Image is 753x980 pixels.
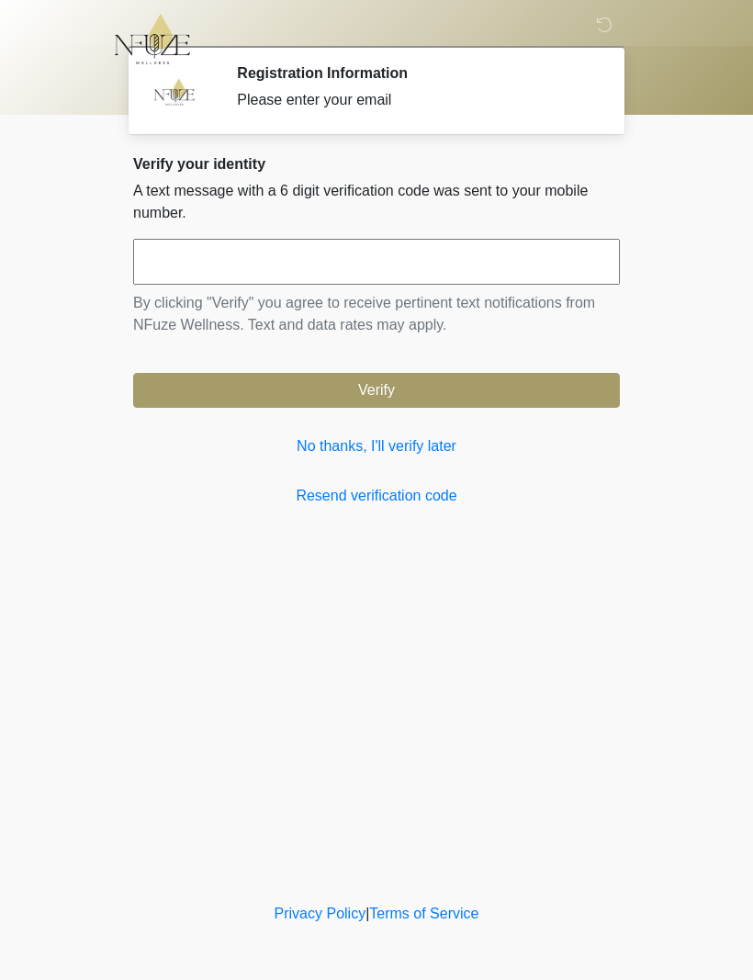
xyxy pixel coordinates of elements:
img: Agent Avatar [147,64,202,119]
p: A text message with a 6 digit verification code was sent to your mobile number. [133,180,620,224]
a: Resend verification code [133,485,620,507]
p: By clicking "Verify" you agree to receive pertinent text notifications from NFuze Wellness. Text ... [133,292,620,336]
div: Please enter your email [237,89,592,111]
a: No thanks, I'll verify later [133,435,620,457]
a: | [365,906,369,921]
a: Privacy Policy [275,906,366,921]
h2: Verify your identity [133,155,620,173]
img: NFuze Wellness Logo [115,14,190,64]
button: Verify [133,373,620,408]
a: Terms of Service [369,906,478,921]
